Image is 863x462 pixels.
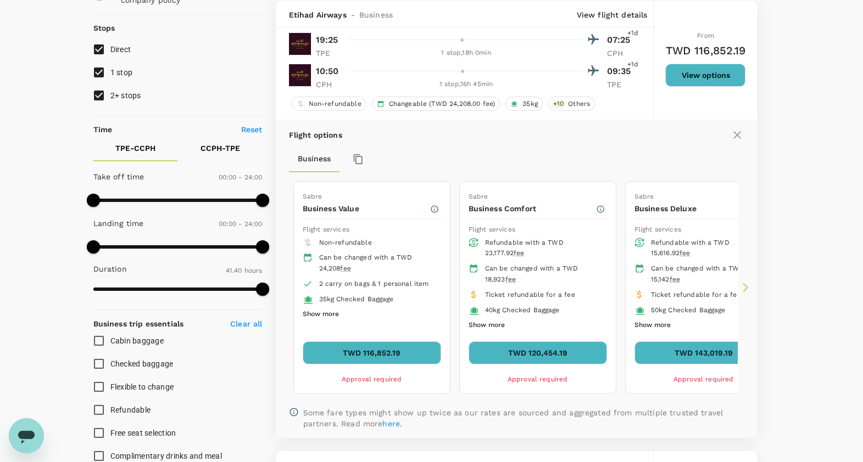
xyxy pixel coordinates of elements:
[508,375,568,383] span: Approval required
[627,28,638,39] span: +1d
[319,280,429,288] span: 2 carry on bags & 1 personal item
[241,124,263,135] p: Reset
[110,91,141,100] span: 2+ stops
[304,99,366,109] span: Non-refundable
[303,307,339,322] button: Show more
[9,418,44,453] iframe: Button to launch messaging window
[93,218,144,229] p: Landing time
[634,341,773,364] button: TWD 143,019.19
[505,97,543,111] div: 35kg
[634,203,761,214] p: Business Deluxe
[350,48,583,59] div: 1 stop , 18h 0min
[385,99,500,109] span: Changeable (TWD 24,208.00 fee)
[316,48,343,59] p: TPE
[665,42,745,59] h6: TWD 116,852.19
[634,318,671,333] button: Show more
[651,306,726,314] span: 50kg Checked Baggage
[350,79,583,90] div: 1 stop , 16h 45min
[110,336,164,345] span: Cabin baggage
[469,193,488,200] span: Sabre
[303,226,349,233] span: Flight services
[319,239,372,246] span: Non-refundable
[289,129,342,140] p: Flight options
[359,9,393,20] span: Business
[548,97,595,111] div: +10Others
[518,99,542,109] span: 35kg
[564,99,594,109] span: Others
[577,9,648,20] p: View flight details
[485,238,598,260] div: Refundable with a TWD 23,177.92
[606,65,634,78] p: 09:35
[634,193,654,200] span: Sabre
[665,64,745,87] button: View options
[316,33,338,47] p: 19:25
[93,171,144,182] p: Take off time
[651,238,764,260] div: Refundable with a TWD 15,616.92
[93,319,184,328] strong: Business trip essentials
[316,79,343,90] p: CPH
[219,173,263,181] span: 00:00 - 24:00
[219,220,263,228] span: 00:00 - 24:00
[110,429,176,437] span: Free seat selection
[230,318,262,329] p: Clear all
[340,264,350,272] span: fee
[289,64,311,86] img: EY
[292,97,366,111] div: Non-refundable
[651,291,741,298] span: Ticket refundable for a fee
[289,146,339,172] button: Business
[289,9,347,20] span: Etihad Airways
[319,252,432,274] div: Can be changed with a TWD 24,208
[680,249,690,257] span: fee
[303,203,430,214] p: Business Value
[342,375,402,383] span: Approval required
[110,382,174,391] span: Flexible to change
[651,263,764,285] div: Can be changed with a TWD 15,142
[514,249,524,257] span: fee
[110,359,174,368] span: Checked baggage
[669,275,680,283] span: fee
[110,405,151,414] span: Refundable
[303,407,744,429] p: Some fare types might show up twice as our rates are sourced and aggregated from multiple trusted...
[110,68,133,77] span: 1 stop
[485,291,575,298] span: Ticket refundable for a fee
[319,295,394,303] span: 35kg Checked Baggage
[505,275,515,283] span: fee
[303,193,322,200] span: Sabre
[627,59,638,70] span: +1d
[382,419,400,428] a: here
[93,24,115,32] strong: Stops
[485,263,598,285] div: Can be changed with a TWD 18,923
[201,143,240,154] p: CCPH - TPE
[606,48,634,59] p: CPH
[93,124,113,135] p: Time
[485,306,560,314] span: 40kg Checked Baggage
[115,143,155,154] p: TPE - CCPH
[697,32,714,40] span: From
[469,318,505,333] button: Show more
[469,226,515,233] span: Flight services
[316,65,339,78] p: 10:50
[606,33,634,47] p: 07:25
[372,97,500,111] div: Changeable (TWD 24,208.00 fee)
[673,375,734,383] span: Approval required
[93,263,127,274] p: Duration
[226,267,263,274] span: 41.40 hours
[303,341,441,364] button: TWD 116,852.19
[606,79,634,90] p: TPE
[469,203,595,214] p: Business Comfort
[110,452,222,460] span: Complimentary drinks and meal
[289,33,311,55] img: EY
[347,9,359,20] span: -
[634,226,681,233] span: Flight services
[469,341,607,364] button: TWD 120,454.19
[110,45,131,54] span: Direct
[551,99,566,109] span: + 10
